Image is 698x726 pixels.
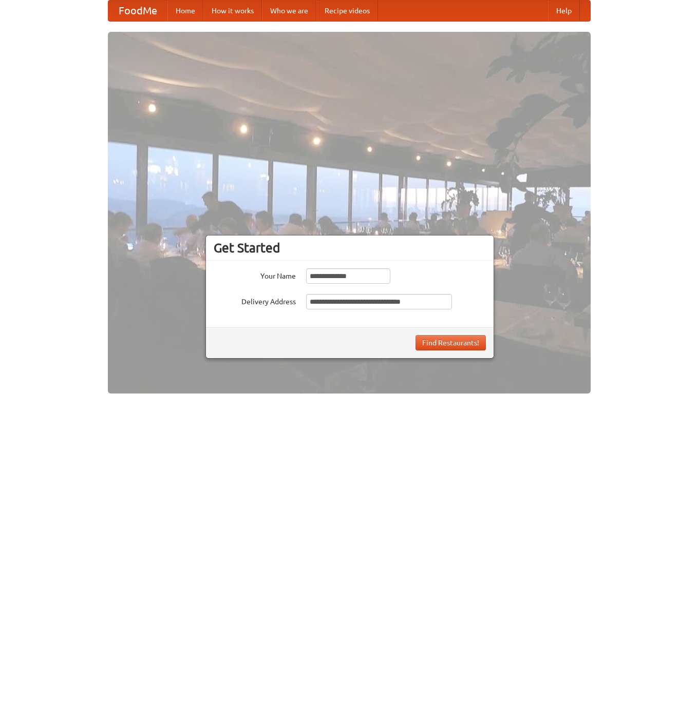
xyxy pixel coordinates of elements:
a: Help [548,1,580,21]
button: Find Restaurants! [416,335,486,350]
h3: Get Started [214,240,486,256]
a: Home [167,1,203,21]
a: Recipe videos [316,1,378,21]
a: How it works [203,1,262,21]
a: Who we are [262,1,316,21]
label: Delivery Address [214,294,296,307]
label: Your Name [214,268,296,281]
a: FoodMe [108,1,167,21]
